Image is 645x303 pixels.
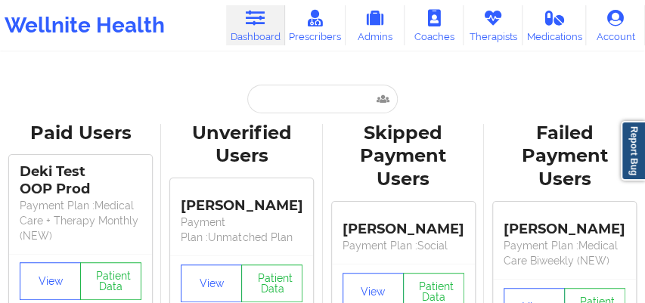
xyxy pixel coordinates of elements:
[405,5,464,45] a: Coaches
[226,5,285,45] a: Dashboard
[504,238,625,268] p: Payment Plan : Medical Care Biweekly (NEW)
[621,121,645,181] a: Report Bug
[20,198,141,243] p: Payment Plan : Medical Care + Therapy Monthly (NEW)
[172,122,312,169] div: Unverified Users
[504,209,625,238] div: [PERSON_NAME]
[523,5,586,45] a: Medications
[20,163,141,198] div: Deki Test OOP Prod
[346,5,405,45] a: Admins
[181,215,302,245] p: Payment Plan : Unmatched Plan
[20,262,81,300] button: View
[495,122,634,192] div: Failed Payment Users
[11,122,150,145] div: Paid Users
[343,209,464,238] div: [PERSON_NAME]
[241,264,302,302] button: Patient Data
[181,264,242,302] button: View
[285,5,346,45] a: Prescribers
[80,262,141,300] button: Patient Data
[343,238,464,253] p: Payment Plan : Social
[464,5,523,45] a: Therapists
[181,186,302,215] div: [PERSON_NAME]
[333,122,473,192] div: Skipped Payment Users
[586,5,645,45] a: Account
